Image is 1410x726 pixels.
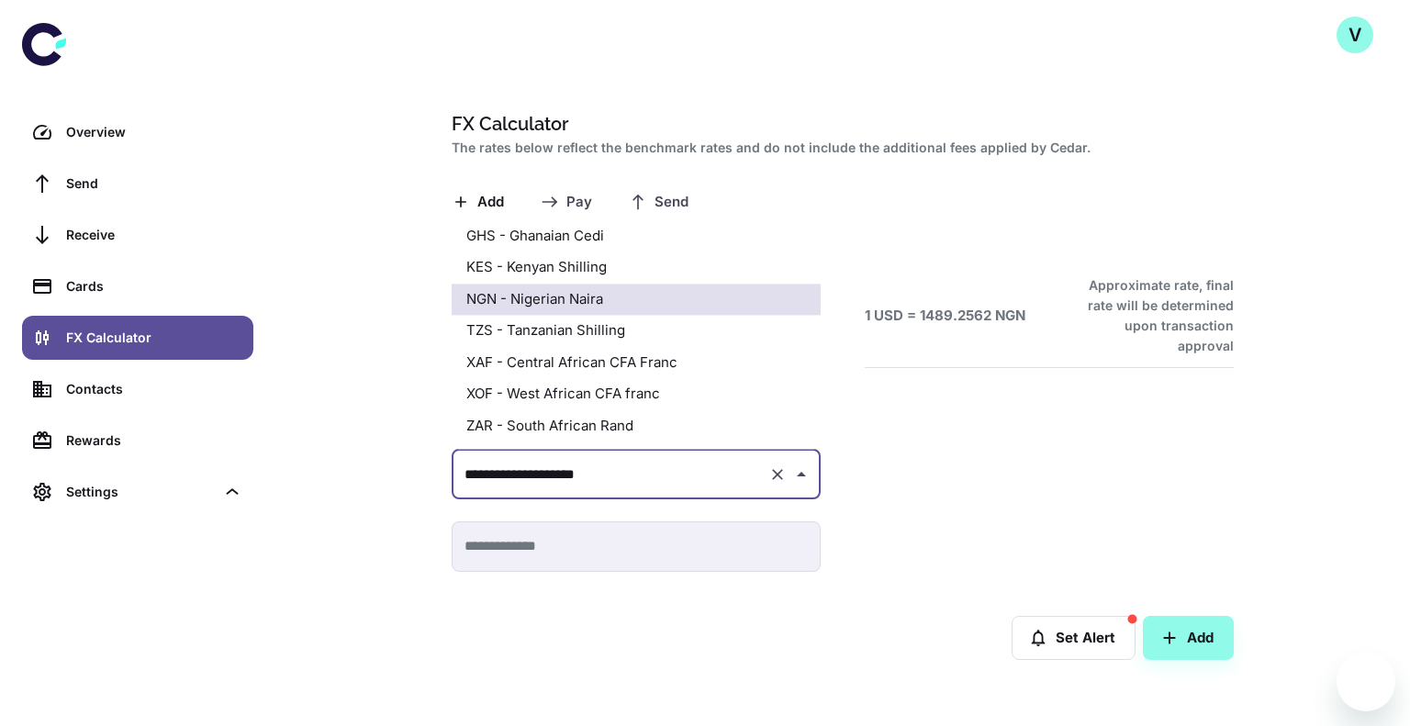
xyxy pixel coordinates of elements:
li: TZS - Tanzanian Shilling [452,315,821,347]
li: XAF - Central African CFA Franc [452,347,821,379]
span: Add [477,194,504,211]
a: Rewards [22,419,253,463]
h1: FX Calculator [452,110,1226,138]
div: Cards [66,276,242,296]
li: NGN - Nigerian Naira [452,284,821,316]
a: FX Calculator [22,316,253,360]
div: Settings [22,470,253,514]
div: Overview [66,122,242,142]
button: Add [1143,616,1234,660]
a: Send [22,162,253,206]
button: Clear [765,462,790,487]
div: Contacts [66,379,242,399]
h6: 1 USD = 1489.2562 NGN [865,306,1025,327]
iframe: Button to launch messaging window [1337,653,1395,711]
h2: The rates below reflect the benchmark rates and do not include the additional fees applied by Cedar. [452,138,1226,158]
div: Settings [66,482,215,502]
span: Send [655,194,688,211]
a: Cards [22,264,253,308]
div: FX Calculator [66,328,242,348]
h6: Approximate rate, final rate will be determined upon transaction approval [1068,275,1234,356]
button: V [1337,17,1373,53]
li: ZAR - South African Rand [452,410,821,442]
a: Overview [22,110,253,154]
div: Send [66,173,242,194]
a: Contacts [22,367,253,411]
li: KES - Kenyan Shilling [452,251,821,284]
a: Receive [22,213,253,257]
button: Set Alert [1012,616,1136,660]
span: Pay [566,194,592,211]
li: GHS - Ghanaian Cedi [452,220,821,252]
button: Close [789,462,814,487]
li: XOF - West African CFA franc [452,378,821,410]
div: Rewards [66,430,242,451]
div: Receive [66,225,242,245]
